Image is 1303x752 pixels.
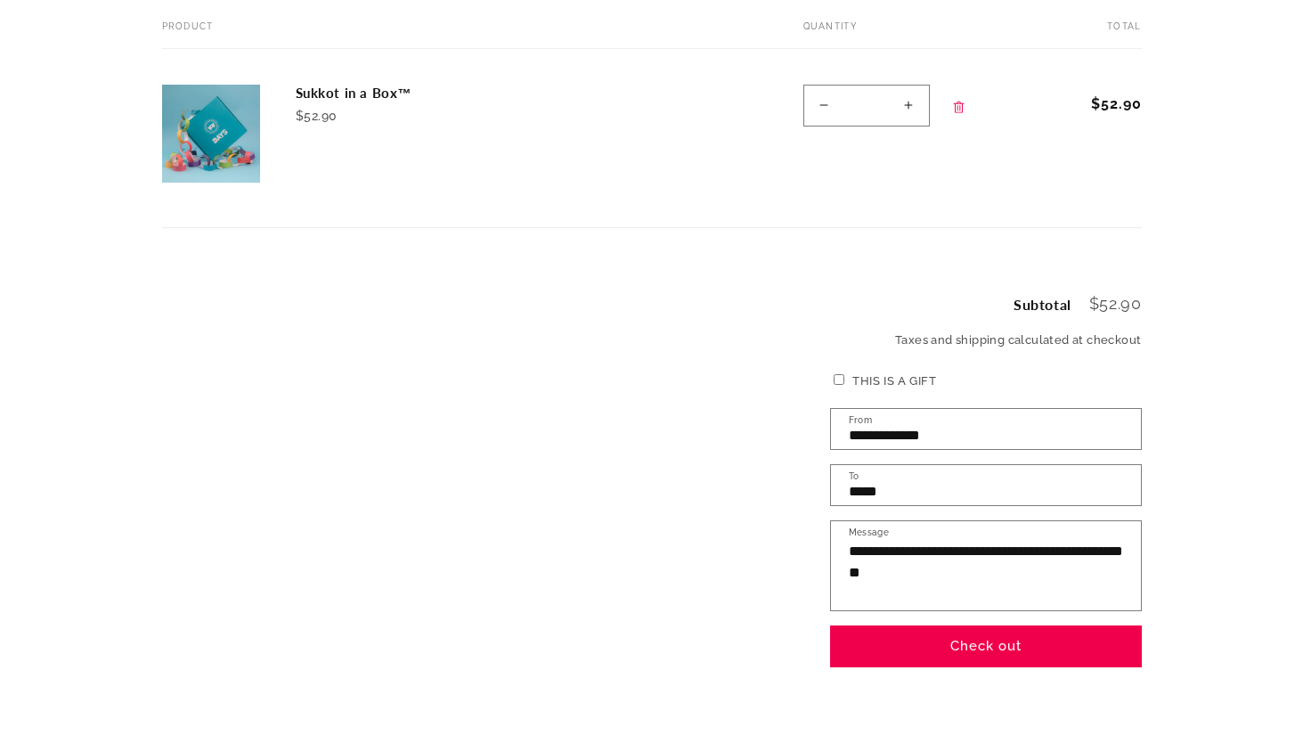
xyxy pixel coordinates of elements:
[852,374,936,388] label: This is a gift
[844,85,889,127] input: Quantity for Sukkot in a Box™
[750,21,1033,49] th: Quantity
[830,702,1142,741] iframe: PayPal-paypal
[830,625,1142,667] button: Check out
[162,85,260,183] img: Sukkot in a Box (7845287592174)
[296,107,563,126] div: $52.90
[943,89,974,126] a: Remove Sukkot in a Box™
[162,21,750,49] th: Product
[1033,21,1142,49] th: Total
[1089,294,1142,313] span: $52.90
[830,331,1142,349] small: Taxes and shipping calculated at checkout
[1014,298,1071,312] h2: Subtotal
[1091,94,1142,115] span: $52.90
[296,85,563,102] a: Sukkot in a Box™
